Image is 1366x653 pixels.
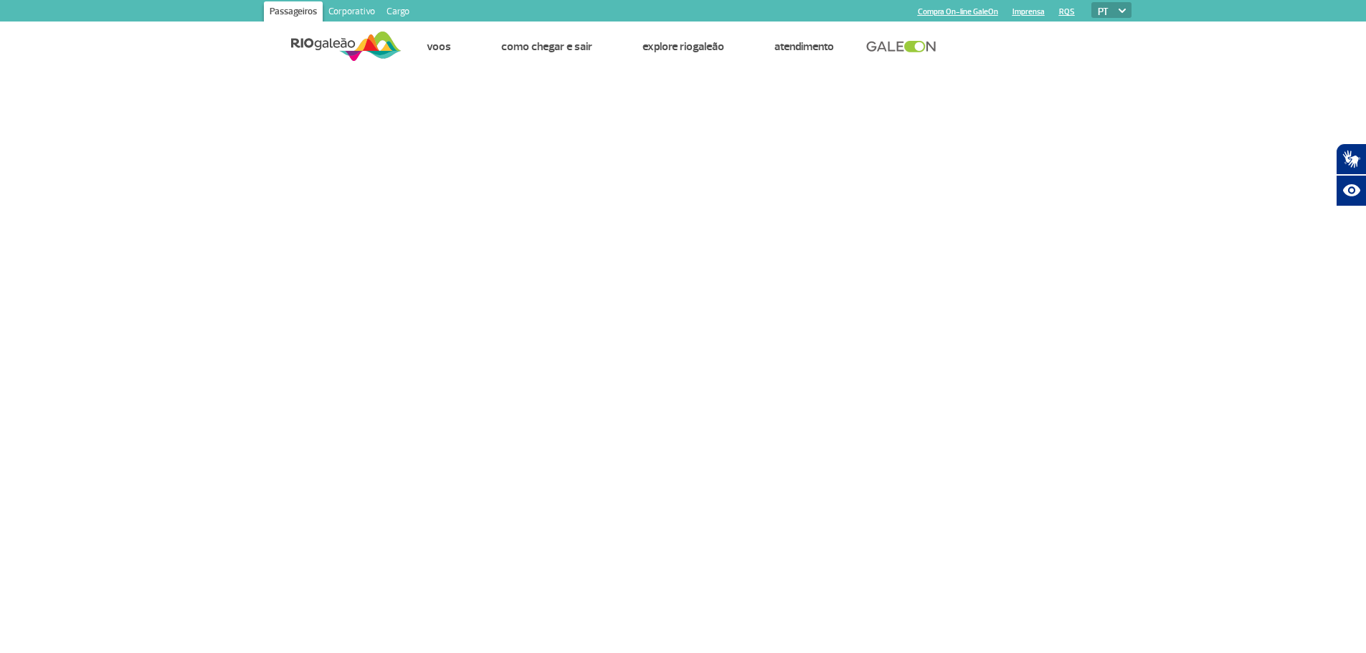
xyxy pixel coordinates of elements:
a: RQS [1059,7,1075,16]
a: Compra On-line GaleOn [918,7,998,16]
a: Explore RIOgaleão [642,39,724,54]
a: Cargo [381,1,415,24]
button: Abrir tradutor de língua de sinais. [1336,143,1366,175]
a: Passageiros [264,1,323,24]
a: Como chegar e sair [501,39,592,54]
button: Abrir recursos assistivos. [1336,175,1366,206]
a: Imprensa [1012,7,1045,16]
div: Plugin de acessibilidade da Hand Talk. [1336,143,1366,206]
a: Voos [427,39,451,54]
a: Corporativo [323,1,381,24]
a: Atendimento [774,39,834,54]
